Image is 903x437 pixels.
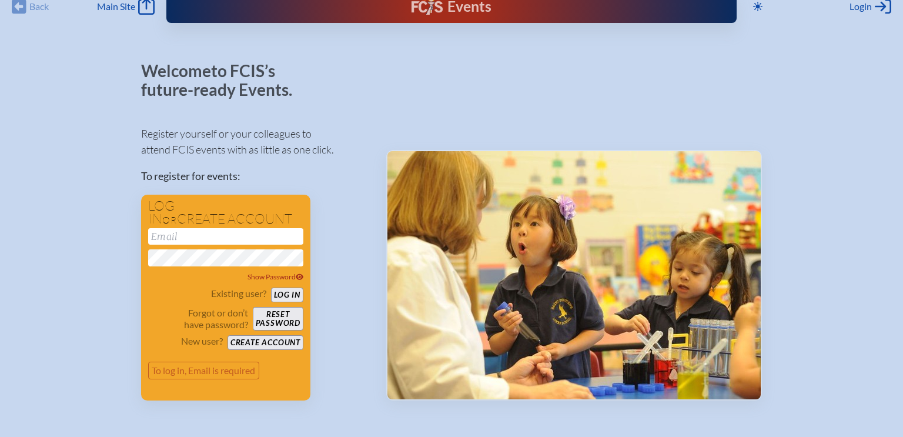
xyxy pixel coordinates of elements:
[271,288,303,302] button: Log in
[162,214,177,226] span: or
[211,288,266,299] p: Existing user?
[141,62,306,99] p: Welcome to FCIS’s future-ready Events.
[387,151,761,399] img: Events
[148,362,259,379] p: To log in, Email is required
[141,168,367,184] p: To register for events:
[253,307,303,331] button: Resetpassword
[141,126,367,158] p: Register yourself or your colleagues to attend FCIS events with as little as one click.
[97,1,135,12] span: Main Site
[148,307,248,331] p: Forgot or don’t have password?
[181,335,223,347] p: New user?
[850,1,872,12] span: Login
[248,272,304,281] span: Show Password
[228,335,303,350] button: Create account
[148,199,303,226] h1: Log in create account
[148,228,303,245] input: Email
